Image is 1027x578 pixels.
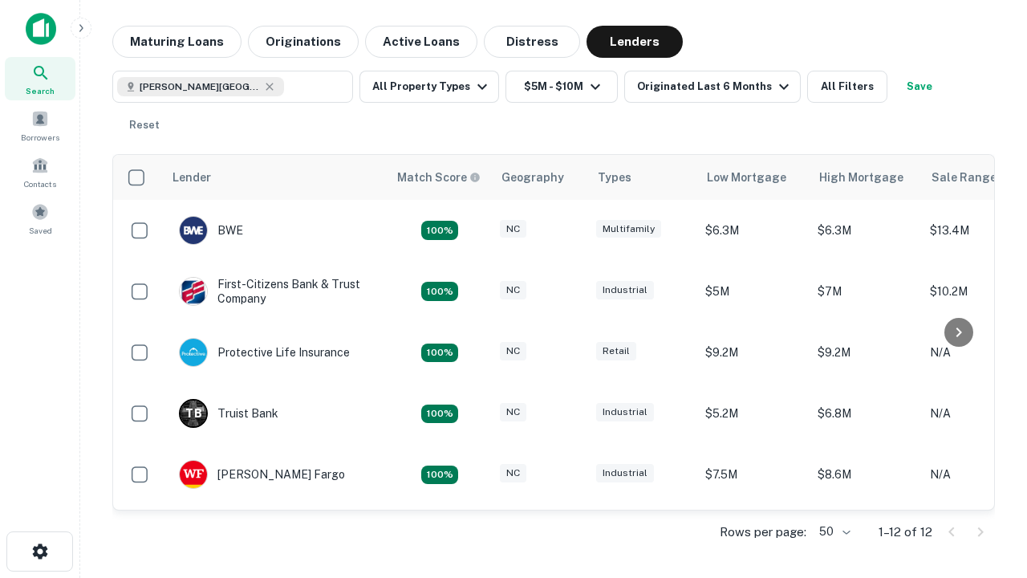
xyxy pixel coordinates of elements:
div: 50 [813,520,853,543]
a: Saved [5,197,75,240]
a: Search [5,57,75,100]
div: Matching Properties: 2, hasApolloMatch: undefined [421,221,458,240]
a: Borrowers [5,104,75,147]
td: $7.5M [697,444,810,505]
button: Save your search to get updates of matches that match your search criteria. [894,71,945,103]
button: Active Loans [365,26,477,58]
th: Geography [492,155,588,200]
div: Retail [596,342,636,360]
button: Lenders [587,26,683,58]
th: Lender [163,155,388,200]
span: [PERSON_NAME][GEOGRAPHIC_DATA], [GEOGRAPHIC_DATA] [140,79,260,94]
td: $8.8M [810,505,922,566]
button: Originated Last 6 Months [624,71,801,103]
button: $5M - $10M [505,71,618,103]
div: Sale Range [932,168,997,187]
th: Low Mortgage [697,155,810,200]
button: All Property Types [359,71,499,103]
div: NC [500,464,526,482]
img: picture [180,217,207,244]
div: BWE [179,216,243,245]
div: High Mortgage [819,168,903,187]
td: $9.2M [697,322,810,383]
td: $8.8M [697,505,810,566]
button: All Filters [807,71,887,103]
img: picture [180,339,207,366]
td: $5.2M [697,383,810,444]
p: 1–12 of 12 [879,523,932,542]
div: Capitalize uses an advanced AI algorithm to match your search with the best lender. The match sco... [397,169,481,186]
td: $8.6M [810,444,922,505]
th: Types [588,155,697,200]
div: Industrial [596,464,654,482]
td: $7M [810,261,922,322]
div: NC [500,220,526,238]
div: Types [598,168,631,187]
button: Reset [119,109,170,141]
a: Contacts [5,150,75,193]
div: Lender [173,168,211,187]
th: Capitalize uses an advanced AI algorithm to match your search with the best lender. The match sco... [388,155,492,200]
div: Protective Life Insurance [179,338,350,367]
th: High Mortgage [810,155,922,200]
div: [PERSON_NAME] Fargo [179,460,345,489]
div: NC [500,403,526,421]
span: Contacts [24,177,56,190]
div: Matching Properties: 2, hasApolloMatch: undefined [421,466,458,485]
td: $6.3M [697,200,810,261]
h6: Match Score [397,169,477,186]
span: Search [26,84,55,97]
span: Borrowers [21,131,59,144]
p: Rows per page: [720,523,806,542]
button: Distress [484,26,580,58]
div: Industrial [596,403,654,421]
td: $6.8M [810,383,922,444]
div: Geography [501,168,564,187]
div: Industrial [596,281,654,299]
img: capitalize-icon.png [26,13,56,45]
div: NC [500,342,526,360]
td: $5M [697,261,810,322]
img: picture [180,461,207,488]
img: picture [180,278,207,305]
div: Low Mortgage [707,168,786,187]
div: Multifamily [596,220,661,238]
td: $9.2M [810,322,922,383]
div: Matching Properties: 3, hasApolloMatch: undefined [421,405,458,424]
td: $6.3M [810,200,922,261]
div: Matching Properties: 2, hasApolloMatch: undefined [421,282,458,301]
div: Matching Properties: 2, hasApolloMatch: undefined [421,344,458,363]
div: Truist Bank [179,399,278,428]
span: Saved [29,224,52,237]
p: T B [185,405,201,422]
iframe: Chat Widget [947,398,1027,475]
button: Maturing Loans [112,26,242,58]
div: NC [500,281,526,299]
button: Originations [248,26,359,58]
div: Originated Last 6 Months [637,77,794,96]
div: First-citizens Bank & Trust Company [179,277,371,306]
